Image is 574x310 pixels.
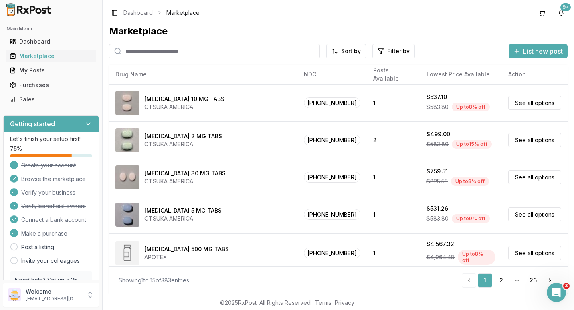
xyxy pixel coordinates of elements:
div: $499.00 [426,130,450,138]
div: Up to 15 % off [452,140,492,149]
a: Post a listing [21,243,54,251]
div: [MEDICAL_DATA] 30 MG TABS [144,169,226,177]
div: [MEDICAL_DATA] 10 MG TABS [144,95,224,103]
div: Up to 9 % off [452,214,490,223]
span: Filter by [387,47,410,55]
div: OTSUKA AMERICA [144,177,226,185]
div: 9+ [560,3,571,11]
img: Abiraterone Acetate 500 MG TABS [115,241,139,265]
td: 1 [367,159,420,196]
td: 1 [367,196,420,233]
span: [PHONE_NUMBER] [304,135,360,145]
div: Marketplace [109,25,568,38]
h3: Getting started [10,119,55,129]
a: Purchases [6,78,96,92]
a: Terms [315,299,331,306]
span: Browse the marketplace [21,175,86,183]
a: See all options [508,246,561,260]
a: Invite your colleagues [21,257,80,265]
div: $759.51 [426,167,448,175]
a: Dashboard [123,9,153,17]
th: Lowest Price Available [420,65,502,84]
button: Dashboard [3,35,99,48]
a: Sales [6,92,96,107]
img: RxPost Logo [3,3,55,16]
a: 2 [494,273,508,288]
div: Sales [10,95,93,103]
a: Privacy [335,299,354,306]
a: See all options [508,96,561,110]
h2: Main Menu [6,26,96,32]
div: Dashboard [10,38,93,46]
nav: breadcrumb [123,9,200,17]
div: My Posts [10,66,93,74]
a: 1 [478,273,492,288]
button: Purchases [3,79,99,91]
button: Marketplace [3,50,99,62]
iframe: Intercom live chat [547,283,566,302]
th: Action [502,65,568,84]
th: NDC [297,65,367,84]
span: $583.80 [426,103,449,111]
span: [PHONE_NUMBER] [304,248,360,258]
th: Drug Name [109,65,297,84]
div: APOTEX [144,253,229,261]
button: My Posts [3,64,99,77]
div: Marketplace [10,52,93,60]
p: Welcome [26,288,81,296]
button: Sales [3,93,99,106]
a: See all options [508,170,561,184]
span: $583.80 [426,215,449,223]
a: See all options [508,133,561,147]
div: [MEDICAL_DATA] 500 MG TABS [144,245,229,253]
div: OTSUKA AMERICA [144,103,224,111]
div: Up to 8 % off [458,250,495,265]
span: Make a purchase [21,229,67,238]
div: OTSUKA AMERICA [144,140,222,148]
button: Filter by [372,44,415,58]
span: Verify your business [21,189,75,197]
div: Up to 8 % off [451,177,489,186]
span: [PHONE_NUMBER] [304,209,360,220]
span: $4,964.48 [426,253,455,261]
div: Purchases [10,81,93,89]
div: $531.26 [426,205,448,213]
div: OTSUKA AMERICA [144,215,222,223]
span: Sort by [341,47,361,55]
span: [PHONE_NUMBER] [304,172,360,183]
a: List new post [509,48,568,56]
img: Abilify 10 MG TABS [115,91,139,115]
nav: pagination [462,273,558,288]
span: $583.80 [426,140,449,148]
span: $825.55 [426,177,448,185]
a: 26 [526,273,540,288]
button: List new post [509,44,568,58]
td: 1 [367,84,420,121]
span: Create your account [21,161,76,169]
p: [EMAIL_ADDRESS][DOMAIN_NAME] [26,296,81,302]
td: 2 [367,121,420,159]
span: Verify beneficial owners [21,202,86,210]
div: $4,567.32 [426,240,454,248]
img: Abilify 30 MG TABS [115,165,139,189]
span: 75 % [10,145,22,153]
a: Go to next page [542,273,558,288]
button: 9+ [555,6,568,19]
a: Dashboard [6,34,96,49]
a: Marketplace [6,49,96,63]
div: [MEDICAL_DATA] 2 MG TABS [144,132,222,140]
p: Let's finish your setup first! [10,135,92,143]
span: [PHONE_NUMBER] [304,97,360,108]
span: List new post [523,46,563,56]
th: Posts Available [367,65,420,84]
img: Abilify 5 MG TABS [115,203,139,227]
span: Connect a bank account [21,216,86,224]
div: Up to 8 % off [452,103,490,111]
p: Need help? Set up a 25 minute call with our team to set up. [15,276,87,300]
div: $537.10 [426,93,447,101]
div: [MEDICAL_DATA] 5 MG TABS [144,207,222,215]
a: My Posts [6,63,96,78]
img: User avatar [8,288,21,301]
span: Marketplace [166,9,200,17]
td: 1 [367,233,420,273]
